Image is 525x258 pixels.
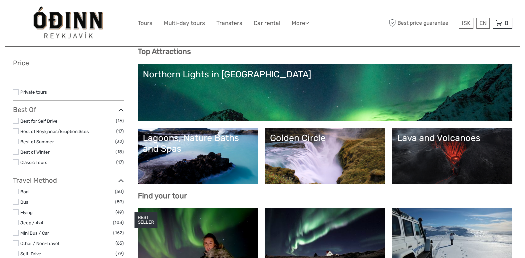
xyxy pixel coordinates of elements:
[116,158,124,166] span: (17)
[13,176,124,184] h3: Travel Method
[462,20,470,26] span: ISK
[138,18,152,28] a: Tours
[116,127,124,135] span: (17)
[20,251,41,256] a: Self-Drive
[388,18,457,29] span: Best price guarantee
[13,59,124,67] h3: Price
[116,250,124,257] span: (79)
[20,220,43,225] a: Jeep / 4x4
[20,160,47,165] a: Classic Tours
[270,133,380,179] a: Golden Circle
[292,18,309,28] a: More
[138,47,191,56] b: Top Attractions
[138,191,187,200] b: Find your tour
[20,129,89,134] a: Best of Reykjanes/Eruption Sites
[13,106,124,114] h3: Best Of
[116,239,124,247] span: (65)
[116,208,124,216] span: (49)
[20,210,33,215] a: Flying
[113,219,124,226] span: (103)
[397,133,507,179] a: Lava and Volcanoes
[20,139,54,144] a: Best of Summer
[116,117,124,125] span: (16)
[134,212,157,228] div: BEST SELLER
[116,148,124,156] span: (18)
[20,149,50,155] a: Best of Winter
[113,229,124,237] span: (162)
[254,18,280,28] a: Car rental
[143,69,507,80] div: Northern Lights in [GEOGRAPHIC_DATA]
[20,241,59,246] a: Other / Non-Travel
[216,18,242,28] a: Transfers
[504,20,509,26] span: 0
[143,133,253,179] a: Lagoons, Nature Baths and Spas
[115,198,124,206] span: (59)
[20,199,28,205] a: Bus
[476,18,490,29] div: EN
[397,133,507,143] div: Lava and Volcanoes
[20,189,30,194] a: Boat
[20,118,58,124] a: Best for Self Drive
[20,89,47,95] a: Private tours
[20,230,49,236] a: Mini Bus / Car
[32,5,104,41] img: General Info:
[143,133,253,154] div: Lagoons, Nature Baths and Spas
[115,188,124,195] span: (50)
[115,138,124,145] span: (32)
[164,18,205,28] a: Multi-day tours
[270,133,380,143] div: Golden Circle
[143,69,507,116] a: Northern Lights in [GEOGRAPHIC_DATA]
